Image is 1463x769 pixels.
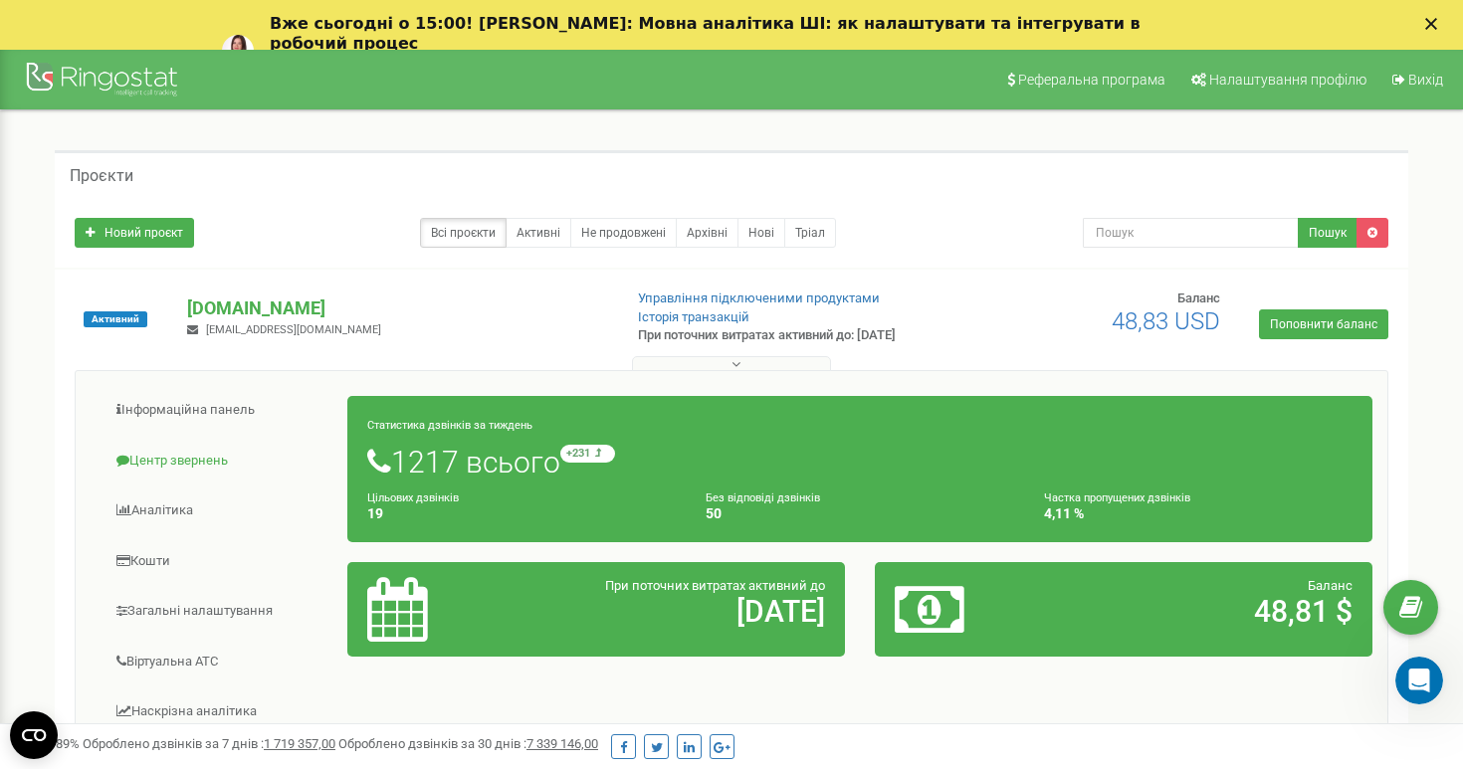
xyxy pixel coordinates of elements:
p: При поточних витратах активний до: [DATE] [638,326,944,345]
small: Частка пропущених дзвінків [1044,491,1190,504]
h2: [DATE] [529,595,825,628]
span: Активний [84,311,147,327]
span: Вихід [1408,72,1443,88]
button: Open CMP widget [10,711,58,759]
div: Закрити [1425,18,1445,30]
a: Віртуальна АТС [91,638,348,686]
a: Загальні налаштування [91,587,348,636]
small: Без відповіді дзвінків [706,491,820,504]
span: [EMAIL_ADDRESS][DOMAIN_NAME] [206,323,381,336]
span: Реферальна програма [1018,72,1165,88]
h2: 48,81 $ [1057,595,1353,628]
u: 7 339 146,00 [526,736,598,751]
a: Не продовжені [570,218,677,248]
a: Реферальна програма [994,50,1175,109]
a: Налаштування профілю [1178,50,1376,109]
a: Кошти [91,537,348,586]
b: Вже сьогодні о 15:00! [PERSON_NAME]: Мовна аналітика ШІ: як налаштувати та інтегрувати в робочий ... [270,14,1141,53]
img: Profile image for Yuliia [222,35,254,67]
iframe: Intercom live chat [1395,657,1443,704]
a: Історія транзакцій [638,309,749,324]
span: Баланс [1308,578,1353,593]
a: Всі проєкти [420,218,507,248]
a: Наскрізна аналітика [91,687,348,736]
small: +231 [560,445,615,463]
a: Нові [737,218,785,248]
small: Цільових дзвінків [367,491,459,504]
span: Налаштування профілю [1209,72,1366,88]
button: Пошук [1298,218,1358,248]
a: Тріал [784,218,836,248]
a: Аналiтика [91,486,348,535]
span: 48,83 USD [1112,307,1220,335]
h1: 1217 всього [367,445,1353,479]
p: [DOMAIN_NAME] [187,295,605,321]
h4: 50 [706,506,1014,521]
a: Управління підключеними продуктами [638,290,880,305]
u: 1 719 357,00 [264,736,335,751]
h5: Проєкти [70,167,133,185]
input: Пошук [1083,218,1300,248]
a: Архівні [676,218,738,248]
a: Вихід [1379,50,1453,109]
span: Оброблено дзвінків за 7 днів : [83,736,335,751]
a: Центр звернень [91,437,348,485]
small: Статистика дзвінків за тиждень [367,419,532,432]
a: Інформаційна панель [91,386,348,435]
a: Поповнити баланс [1259,309,1388,339]
a: Новий проєкт [75,218,194,248]
h4: 4,11 % [1044,506,1353,521]
span: Оброблено дзвінків за 30 днів : [338,736,598,751]
a: Активні [506,218,571,248]
span: При поточних витратах активний до [605,578,825,593]
span: Баланс [1177,290,1220,305]
h4: 19 [367,506,676,521]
